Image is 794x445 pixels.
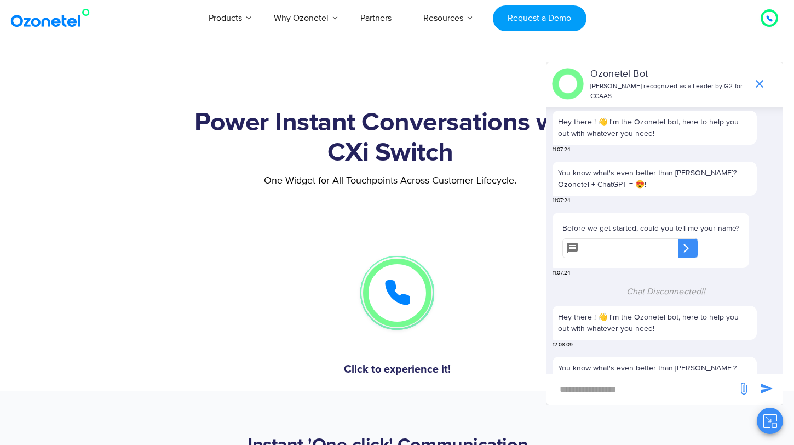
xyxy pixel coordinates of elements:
span: 11:07:24 [553,269,571,277]
p: [PERSON_NAME] recognized as a Leader by G2 for CCAAS [590,82,747,101]
p: You know what's even better than [PERSON_NAME]? Ozonetel + ChatGPT = 😍! [558,167,751,190]
div: new-msg-input [552,380,732,400]
h1: Power Instant Conversations with CXi Switch [60,108,720,168]
button: Close chat [757,408,783,434]
span: 11:07:24 [553,146,571,154]
span: 12:08:09 [553,341,573,349]
p: Ozonetel Bot [590,67,747,82]
span: 11:07:24 [553,197,571,205]
a: Request a Demo [493,5,586,31]
h5: Click to experience it! [60,364,734,375]
span: send message [733,378,755,400]
p: You know what's even better than [PERSON_NAME]? Ozonetel + ChatGPT = 😍! [558,362,751,385]
span: Chat Disconnected!! [626,286,706,297]
p: Before we get started, could you tell me your name? [562,222,739,234]
span: send message [756,378,778,400]
img: header [552,68,584,100]
p: Hey there ! 👋 I'm the Ozonetel bot, here to help you out with whatever you need! [558,116,751,139]
span: end chat or minimize [749,73,770,95]
p: One Widget for All Touchpoints Across Customer Lifecycle. [60,174,720,189]
p: Hey there ! 👋 I'm the Ozonetel bot, here to help you out with whatever you need! [558,311,751,334]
